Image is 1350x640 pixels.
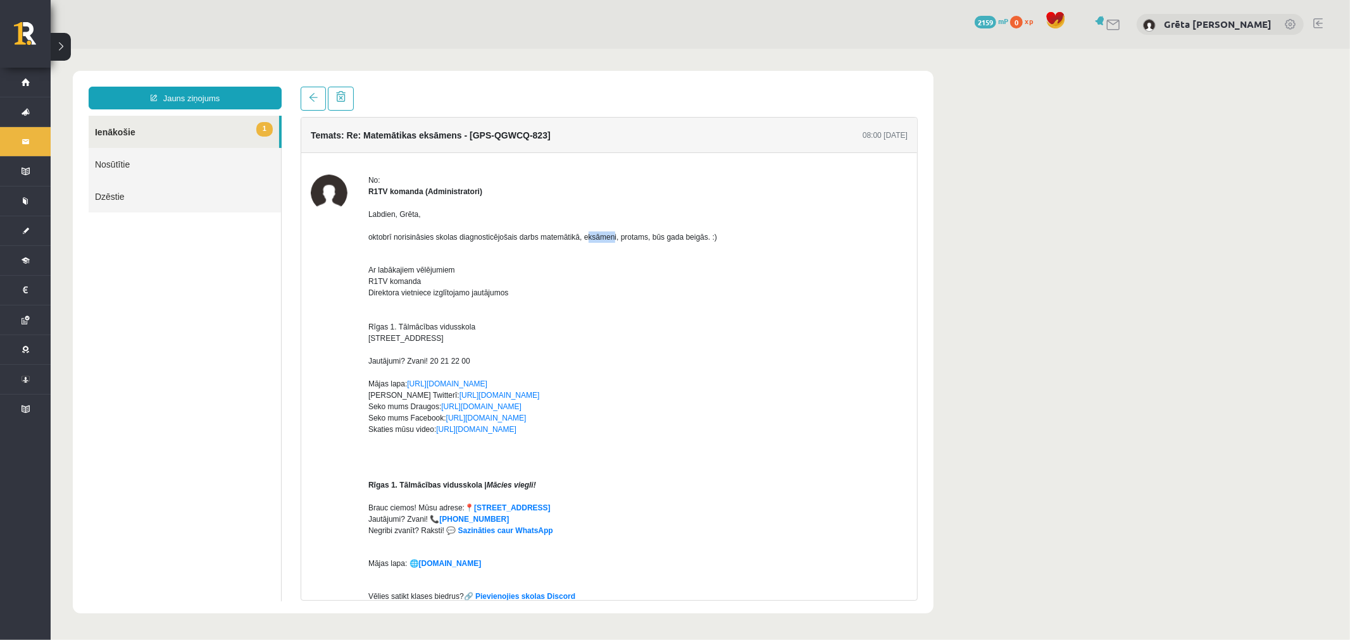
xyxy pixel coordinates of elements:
strong: Rīgas 1. Tālmācības vidusskola | [318,432,436,441]
p: Labdien, Grēta, oktobrī norisināsies skolas diagnosticējošais darbs matemātikā, eksāmeni, protams... [318,160,857,194]
span: mP [998,16,1008,26]
strong: R1TV komanda (Administratori) [318,138,432,147]
h4: Temats: Re: Matemātikas eksāmens - [GPS-QGWCQ-823] [260,82,500,92]
a: [PHONE_NUMBER] [389,466,458,475]
p: Ar labākajiem vēlējumiem R1TV komanda Direktora vietniece izglītojamo jautājumos Rīgas 1. Tālmācī... [318,204,857,409]
strong: 📍 [414,455,423,464]
img: R1TV komanda [260,126,297,163]
span: xp [1025,16,1033,26]
a: Nosūtītie [38,99,230,132]
a: 0 xp [1010,16,1039,26]
a: 2159 mP [975,16,1008,26]
a: [URL][DOMAIN_NAME] [391,354,471,362]
p: Vēlies satikt klases biedrus? [318,531,857,553]
a: [DOMAIN_NAME] [368,510,431,519]
img: Grēta Elizabete Ērmane [1143,19,1156,32]
a: [URL][DOMAIN_NAME] [385,376,466,385]
strong: Mācies viegli! [436,432,485,441]
a: [URL][DOMAIN_NAME] [409,342,489,351]
a: Rīgas 1. Tālmācības vidusskola [14,22,51,54]
div: 08:00 [DATE] [812,81,857,92]
a: Grēta [PERSON_NAME] [1164,18,1272,30]
a: 🔗 Pievienojies skolas Discord [413,543,525,552]
a: 💬 Sazināties caur WhatsApp [396,477,502,486]
a: [STREET_ADDRESS] [423,455,500,464]
span: 0 [1010,16,1023,28]
a: [URL][DOMAIN_NAME] [396,365,476,374]
a: 1Ienākošie [38,67,228,99]
span: 1 [206,73,222,88]
a: [URL][DOMAIN_NAME] [356,331,437,340]
p: Brauc ciemos! Mūsu adrese: Jautājumi? Zvani! 📞 Negribi zvanīt? Raksti! [318,419,857,488]
a: Jauns ziņojums [38,38,231,61]
div: No: [318,126,857,137]
a: Dzēstie [38,132,230,164]
span: 2159 [975,16,996,28]
p: Mājas lapa: 🌐 [318,498,857,520]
